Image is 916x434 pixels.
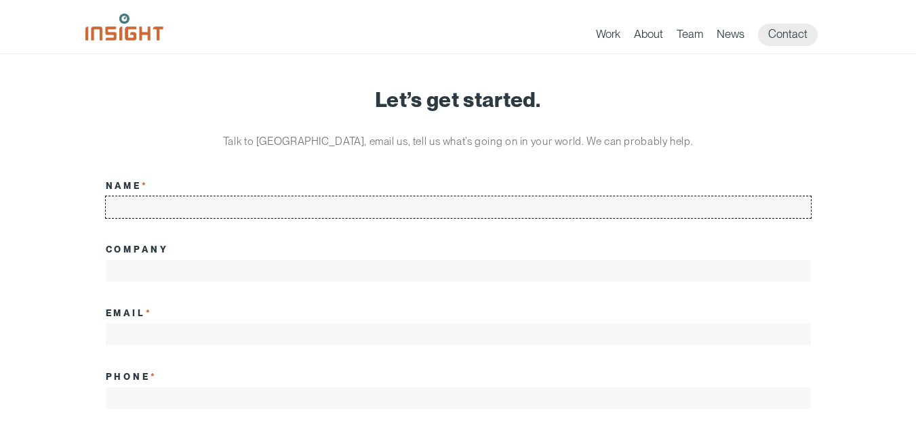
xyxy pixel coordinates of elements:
[106,244,170,255] label: Company
[106,180,149,191] label: Name
[106,371,158,382] label: Phone
[85,14,163,41] img: Insight Marketing Design
[758,24,818,46] a: Contact
[106,307,153,318] label: Email
[634,27,663,46] a: About
[596,27,620,46] a: Work
[677,27,703,46] a: Team
[717,27,744,46] a: News
[204,131,713,152] p: Talk to [GEOGRAPHIC_DATA], email us, tell us what’s going on in your world. We can probably help.
[106,88,811,111] h1: Let’s get started.
[596,24,831,46] nav: primary navigation menu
